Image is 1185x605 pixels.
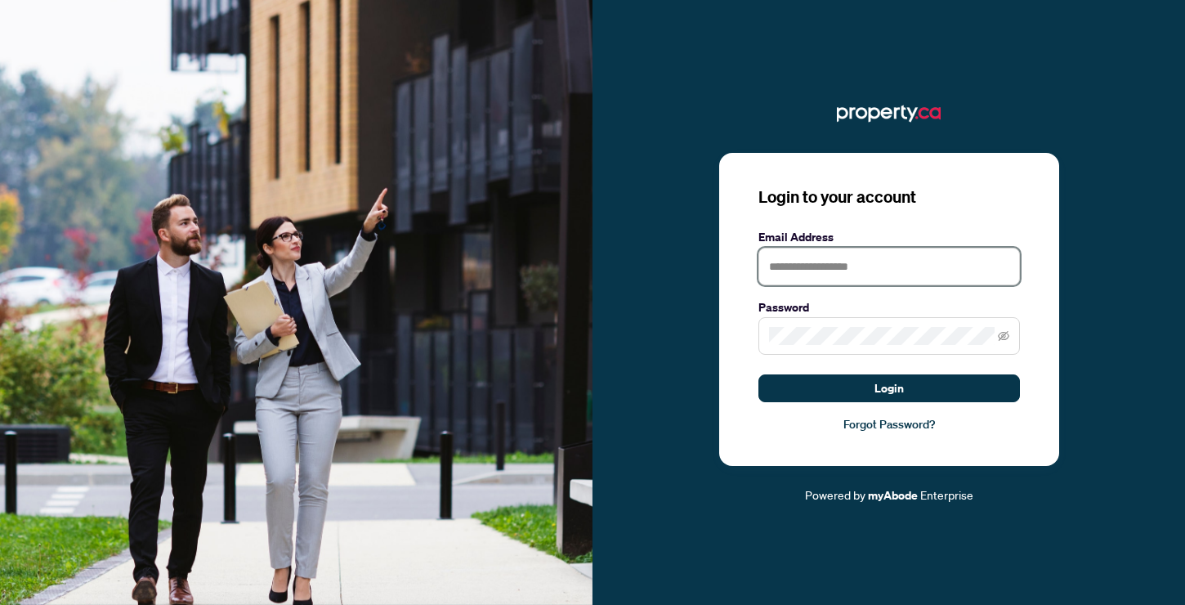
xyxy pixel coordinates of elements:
span: Enterprise [920,487,973,502]
label: Password [758,298,1020,316]
span: eye-invisible [998,330,1009,342]
label: Email Address [758,228,1020,246]
button: Login [758,374,1020,402]
a: Forgot Password? [758,415,1020,433]
img: ma-logo [837,101,941,127]
span: Login [874,375,904,401]
a: myAbode [868,486,918,504]
span: Powered by [805,487,865,502]
h3: Login to your account [758,186,1020,208]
